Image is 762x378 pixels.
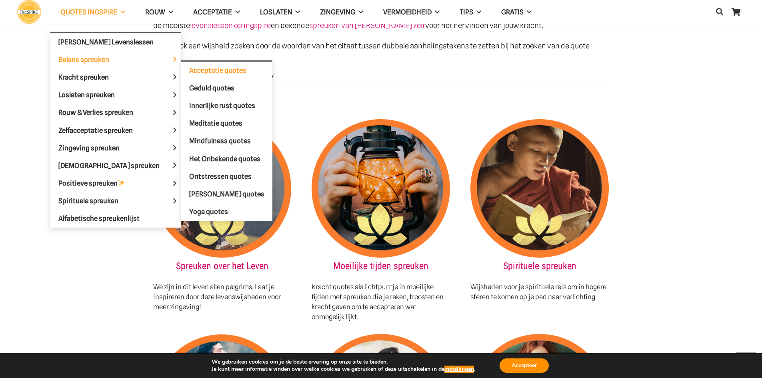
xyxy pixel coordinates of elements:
[50,192,181,210] a: Spirituele spreuken
[189,172,252,180] span: Ontstressen quotes
[58,144,133,152] span: Zingeving spreuken
[250,2,310,22] a: Loslaten
[190,21,271,30] a: levenslessen op Ingspire
[189,84,234,92] span: Geduld quotes
[50,86,181,104] a: Loslaten spreuken
[212,366,475,373] p: Je kunt meer informatie vinden over welke cookies we gebruiken of deze uitschakelen in de .
[181,97,272,114] a: Innerlijke rust quotes
[58,108,147,116] span: Rouw & Verlies spreuken
[189,119,242,127] span: Meditatie quotes
[183,2,250,22] a: Acceptatie
[50,157,181,174] a: [DEMOGRAPHIC_DATA] spreuken
[212,358,475,366] p: We gebruiken cookies om je de beste ervaring op onze site te bieden.
[181,114,272,132] a: Meditatie quotes
[50,104,181,121] a: Rouw & Verlies spreuken
[50,68,181,86] a: Kracht spreuken
[50,33,181,51] a: [PERSON_NAME] Levenslessen
[460,8,473,16] span: TIPS
[320,8,355,16] span: Zingeving
[312,282,450,322] p: Kracht quotes als lichtpuntje in moeilijke tijden met spreuken die je raken, troosten en kracht g...
[153,41,590,60] span: Je kan ook een wijsheid zoeken door de woorden van het citaat tussen dubbele aanhalingstekens te ...
[153,282,292,312] p: We zijn in dit leven allen pelgrims. Laat je inspireren door deze levenswijsheden voor meer zinge...
[373,2,450,22] a: VERMOEIDHEID
[176,260,268,272] a: Spreuken over het Leven
[310,2,373,22] a: Zingeving
[153,72,273,81] em: Veel plezier op jouw ontdekkingsreis!
[145,8,165,16] span: ROUW
[260,8,292,16] span: Loslaten
[50,51,181,68] a: Balans spreuken
[58,179,139,187] span: Positieve spreuken
[58,73,122,81] span: Kracht spreuken
[58,197,132,205] span: Spirituele spreuken
[60,8,117,16] span: QUOTES INGSPIRE
[58,38,154,46] span: [PERSON_NAME] Levenslessen
[50,139,181,157] a: Zingeving spreuken
[58,55,123,63] span: Balans spreuken
[181,185,272,203] a: [PERSON_NAME] quotes
[181,79,272,97] a: Geduld quotes
[189,137,251,145] span: Mindfulness quotes
[181,203,272,220] a: Yoga quotes
[470,282,609,302] p: Wijsheden voor je spirituele reis om in hogere sferen te komen op je pad naar verlichting.
[50,121,181,139] a: Zelfacceptatie spreuken
[58,214,140,222] span: Alfabetische spreukenlijst
[309,21,425,30] a: spreuken van [PERSON_NAME] zelf
[491,2,542,22] a: GRATIS
[470,119,609,258] img: Spirituele wijsheden van Ingspire het zingevingsplatform voor spirituele diepgang
[501,8,524,16] span: GRATIS
[118,179,125,186] img: ✨
[58,91,128,99] span: Loslaten spreuken
[383,8,432,16] span: VERMOEIDHEID
[500,358,549,373] button: Accepteer
[189,102,255,110] span: Innerlijke rust quotes
[50,2,135,22] a: QUOTES INGSPIRE
[444,366,474,373] button: instellingen
[450,2,491,22] a: TIPS
[181,62,272,79] a: Acceptatie quotes
[181,168,272,185] a: Ontstressen quotes
[712,2,728,22] a: Zoeken
[503,260,576,272] a: Spirituele spreuken
[189,208,228,216] span: Yoga quotes
[181,150,272,168] a: Het Onbekende quotes
[153,90,609,111] h2: Kies een spreuken thema
[333,260,428,272] a: Moeilijke tijden spreuken
[189,154,260,162] span: Het Onbekende quotes
[189,66,246,74] span: Acceptatie quotes
[193,8,232,16] span: Acceptatie
[50,174,181,192] a: Positieve spreuken✨
[189,190,264,198] span: [PERSON_NAME] quotes
[181,132,272,150] a: Mindfulness quotes
[58,126,146,134] span: Zelfacceptatie spreuken
[50,210,181,227] a: Alfabetische spreukenlijst
[736,352,756,372] a: Terug naar top
[135,2,183,22] a: ROUW
[312,119,450,258] img: lichtpuntjes voor in donkere tijden
[58,161,173,169] span: [DEMOGRAPHIC_DATA] spreuken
